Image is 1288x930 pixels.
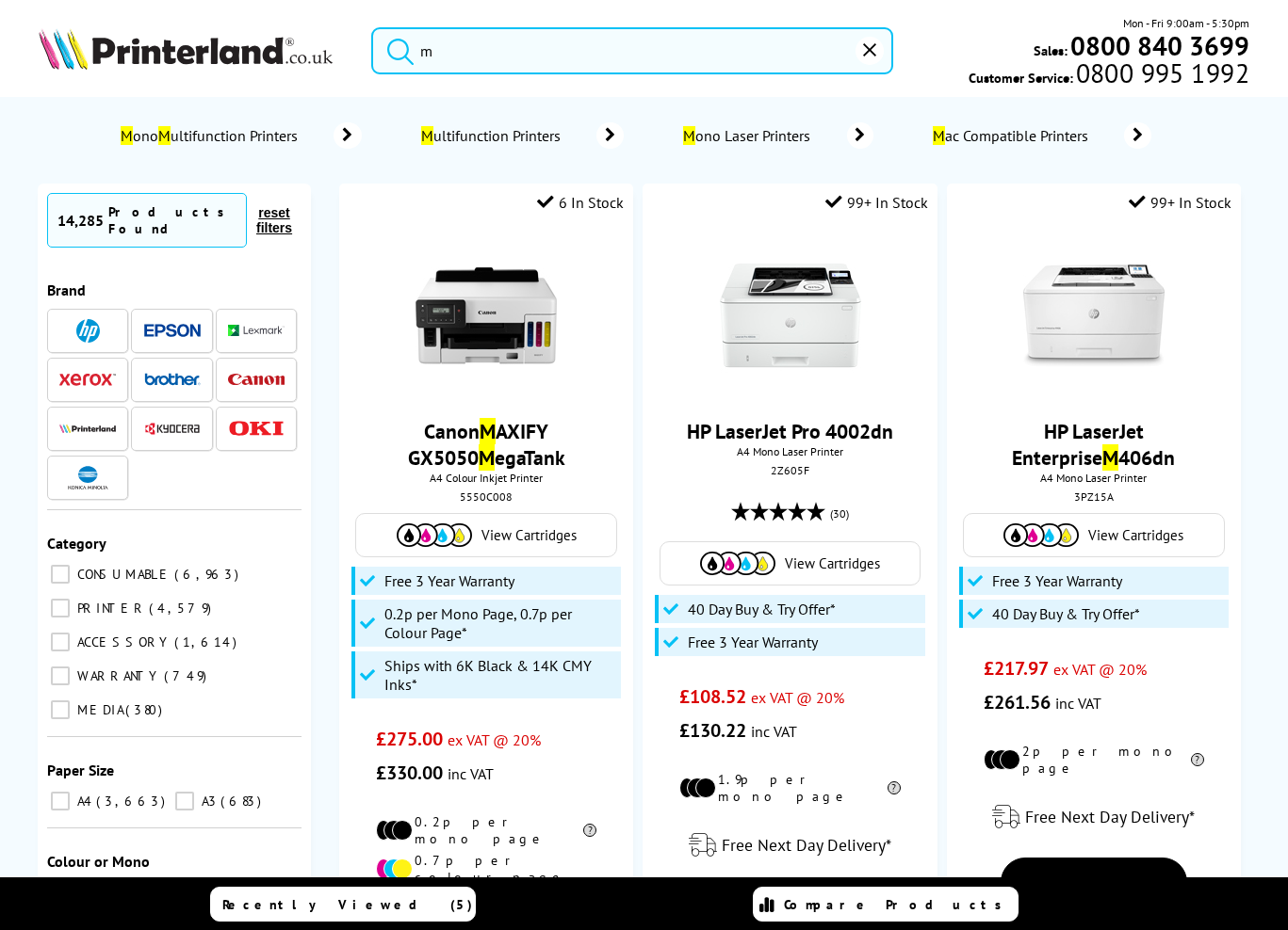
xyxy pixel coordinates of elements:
li: 1.9p per mono page [679,771,900,805]
span: ex VAT @ 20% [1053,660,1147,679]
span: 14,285 [57,211,104,230]
span: ono Laser Printers [680,126,819,145]
img: Konica Minolta [68,466,108,489]
div: modal_delivery [652,819,928,872]
mark: M [121,126,133,145]
span: 749 [164,667,211,684]
span: Free 3 Year Warranty [992,571,1122,590]
span: £108.52 [679,684,746,709]
span: 4,579 [149,600,216,617]
div: 6 In Stock [537,193,624,212]
span: Recently Viewed (5) [222,896,473,913]
mark: M [479,444,495,471]
div: 5550C008 [353,489,620,504]
span: £217.97 [984,656,1049,681]
span: Compare Products [784,896,1012,913]
span: A4 Colour Inkjet Printer [349,471,625,485]
img: Cartridges [397,523,472,547]
span: inc VAT [1055,694,1101,713]
a: Mono Laser Printers [680,122,873,149]
span: 1,614 [174,633,241,650]
img: Printerland [59,424,116,433]
span: 40 Day Buy & Try Offer* [688,600,836,618]
span: View [1078,873,1110,891]
a: View Cartridges [973,523,1215,547]
input: A4 3,663 [51,792,70,810]
mark: M [683,126,695,145]
span: A4 [73,793,94,810]
img: Cartridges [1003,523,1079,547]
span: (30) [830,496,849,532]
span: inc VAT [751,722,797,741]
span: Colour or Mono [47,852,150,871]
a: HP LaserJet EnterpriseM406dn [1012,418,1175,471]
span: ono ultifunction Printers [119,126,306,145]
img: OKI [228,421,285,437]
button: reset filters [247,204,302,236]
img: Canon [228,374,285,386]
span: A3 [197,793,219,810]
span: A4 Mono Laser Printer [956,471,1232,485]
a: 0800 840 3699 [1068,37,1249,55]
a: HP LaserJet Pro 4002dn [687,418,893,444]
span: ex VAT @ 20% [751,688,844,707]
span: 0800 995 1992 [1073,64,1249,82]
img: HP-LaserJetPro-4002dn-Front-Small.jpg [720,245,861,386]
span: Mon - Fri 9:00am - 5:30pm [1123,14,1249,32]
img: Lexmark [228,325,285,336]
a: View Cartridges [366,523,607,547]
span: Category [47,534,106,553]
span: ac Compatible Printers [930,126,1096,145]
li: 0.7p per colour page [376,852,596,886]
span: View Cartridges [785,554,880,572]
span: Ships with 6K Black & 14K CMY Inks* [384,656,617,694]
mark: M [158,126,171,145]
img: HP-M406dn-Front-Small.jpg [1023,245,1165,386]
input: Search product or brand [371,27,894,74]
div: Products Found [108,203,236,237]
img: Epson [144,324,201,338]
span: ACCESSORY [73,633,172,650]
mark: M [933,126,945,145]
span: CONSUMABLE [73,566,172,583]
span: View Cartridges [1088,526,1183,544]
input: A3 683 [175,792,194,810]
img: HP [76,319,100,343]
span: £130.22 [679,718,746,743]
img: Kyocera [144,422,201,436]
span: 0.2p per Mono Page, 0.7p per Colour Page* [384,604,617,642]
span: 683 [220,793,266,810]
span: inc VAT [448,764,494,783]
img: Canon-GX5050-Front-Main-Small.jpg [416,245,557,386]
img: Brother [144,373,201,386]
img: Cartridges [700,552,775,575]
img: Printerland Logo [39,28,333,70]
a: MonoMultifunction Printers [119,122,362,149]
span: PRINTER [73,600,147,617]
input: ACCESSORY 1,614 [51,633,70,651]
a: View [1001,858,1187,906]
span: Free Next Day Delivery* [722,834,891,856]
span: Free Next Day Delivery* [1025,806,1195,827]
div: 3PZ15A [961,489,1228,504]
span: £275.00 [376,727,443,751]
span: 3,663 [96,793,170,810]
input: MEDIA 380 [51,700,70,719]
span: View Cartridges [481,526,577,544]
span: £261.56 [984,690,1051,714]
div: 2Z605F [657,463,923,477]
span: Sales: [1034,41,1068,59]
input: CONSUMABLE 6,963 [51,565,70,584]
span: £330.00 [376,761,443,785]
span: Paper Size [47,761,114,779]
span: 380 [125,701,167,718]
div: 99+ In Stock [825,193,928,212]
li: 0.2p per mono page [376,813,596,847]
mark: M [421,126,433,145]
span: 6,963 [174,566,243,583]
a: Recently Viewed (5) [210,887,476,922]
span: Brand [47,281,86,299]
div: 99+ In Stock [1129,193,1231,212]
a: Multifunction Printers [418,122,624,149]
a: Compare Products [753,887,1019,922]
